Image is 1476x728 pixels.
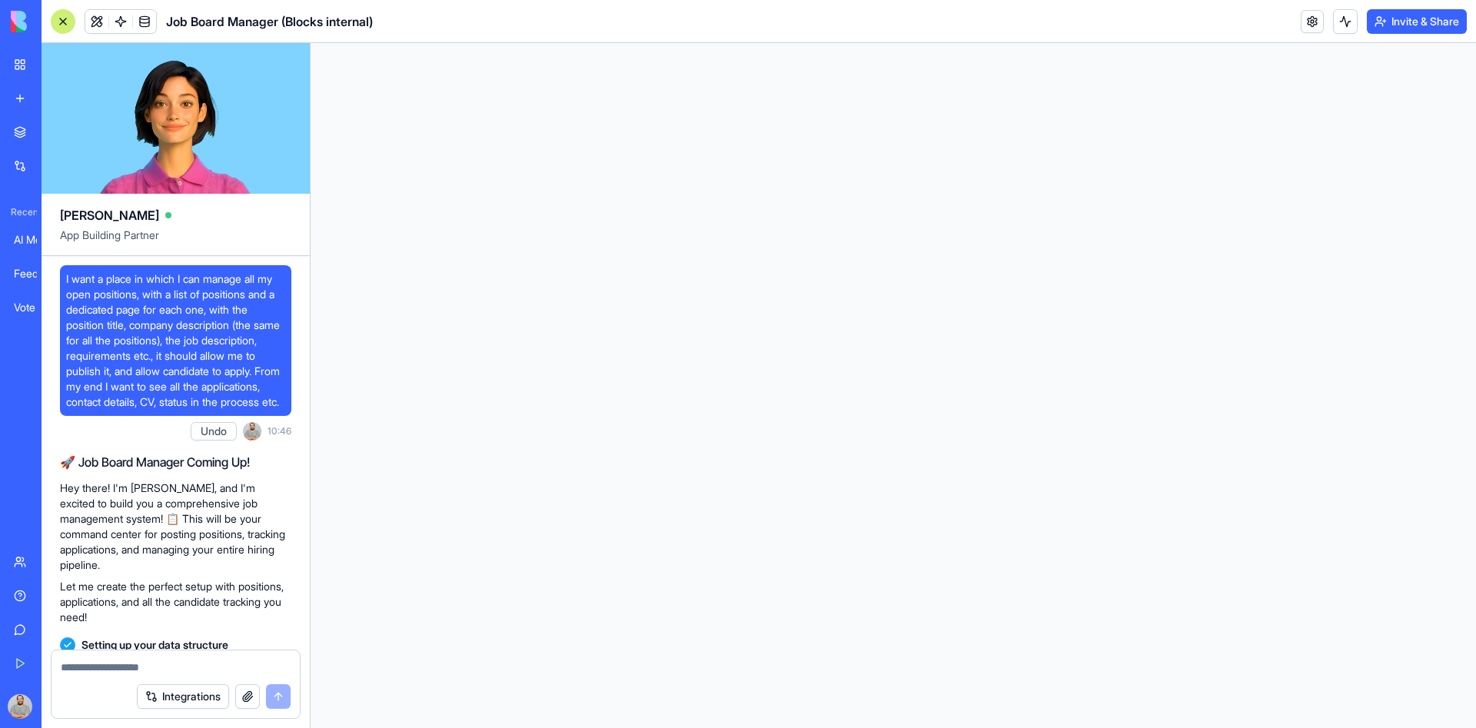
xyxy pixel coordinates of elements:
[166,12,373,31] span: Job Board Manager (Blocks internal)
[66,271,285,410] span: I want a place in which I can manage all my open positions, with a list of positions and a dedica...
[5,224,66,255] a: AI Messaging Command Center
[60,453,291,471] h2: 🚀 Job Board Manager Coming Up!
[1367,9,1467,34] button: Invite & Share
[5,258,66,289] a: Feedback Talk Manager
[14,232,57,248] div: AI Messaging Command Center
[60,206,159,224] span: [PERSON_NAME]
[11,11,106,32] img: logo
[60,480,291,573] p: Hey there! I'm [PERSON_NAME], and I'm excited to build you a comprehensive job management system!...
[60,228,291,255] span: App Building Partner
[5,206,37,218] span: Recent
[81,637,228,653] span: Setting up your data structure
[60,579,291,625] p: Let me create the perfect setup with positions, applications, and all the candidate tracking you ...
[14,266,57,281] div: Feedback Talk Manager
[5,292,66,323] a: Vote Blocks on Product [PERSON_NAME]
[14,300,57,315] div: Vote Blocks on Product [PERSON_NAME]
[268,425,291,437] span: 10:46
[191,422,237,440] button: Undo
[8,694,32,719] img: ACg8ocINnUFOES7OJTbiXTGVx5LDDHjA4HP-TH47xk9VcrTT7fmeQxI=s96-c
[243,422,261,440] img: ACg8ocINnUFOES7OJTbiXTGVx5LDDHjA4HP-TH47xk9VcrTT7fmeQxI=s96-c
[137,684,229,709] button: Integrations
